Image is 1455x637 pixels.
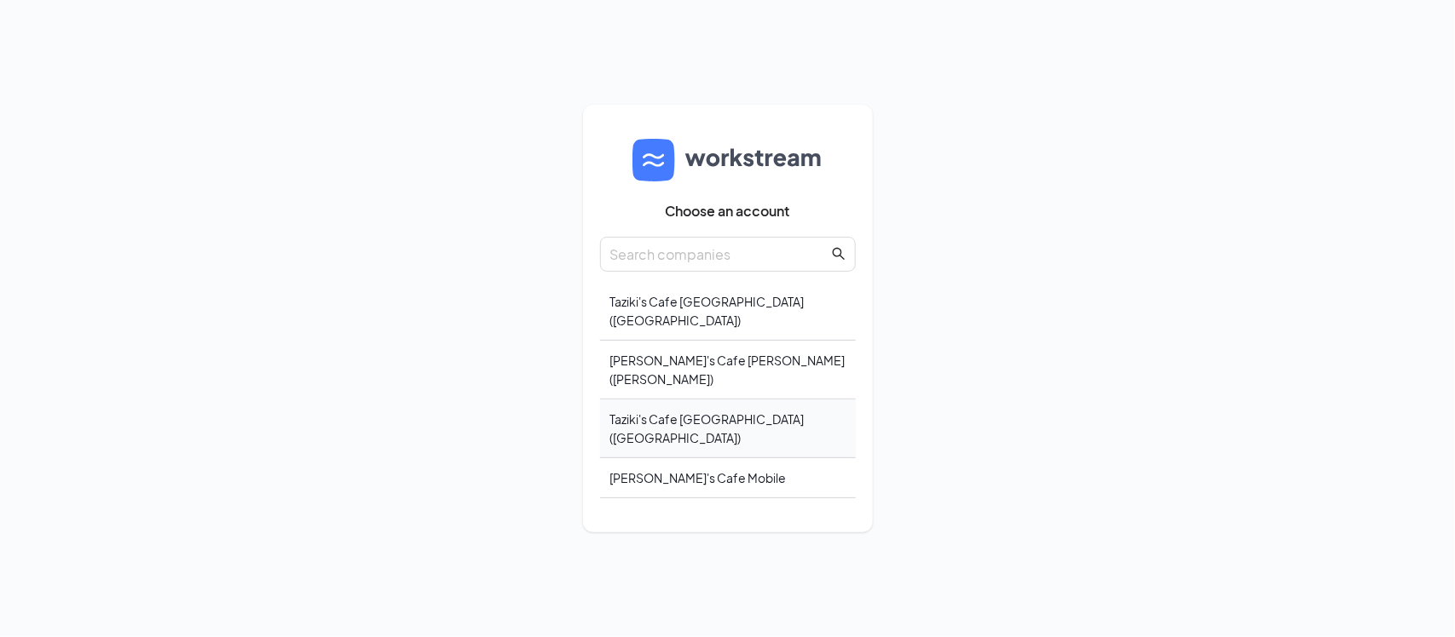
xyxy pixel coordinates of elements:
[600,341,856,399] div: [PERSON_NAME]'s Cafe [PERSON_NAME] ([PERSON_NAME])
[600,399,856,458] div: Taziki's Cafe [GEOGRAPHIC_DATA] ([GEOGRAPHIC_DATA])
[600,282,856,341] div: Taziki's Cafe [GEOGRAPHIC_DATA] ([GEOGRAPHIC_DATA])
[610,244,829,265] input: Search companies
[666,203,790,220] span: Choose an account
[832,247,846,261] span: search
[600,458,856,498] div: [PERSON_NAME]'s Cafe Mobile
[632,139,823,181] img: logo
